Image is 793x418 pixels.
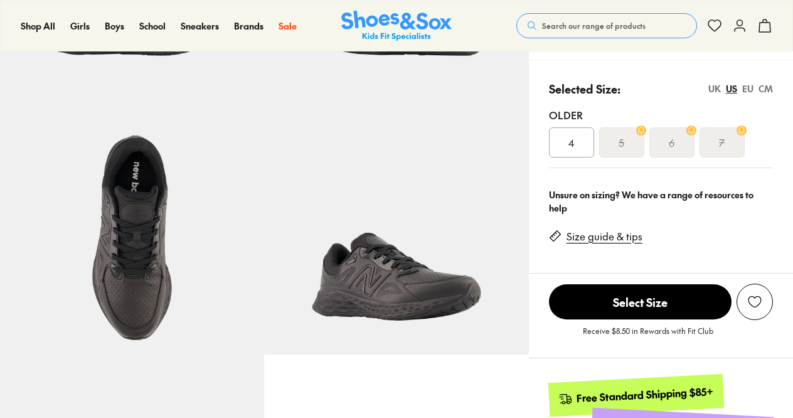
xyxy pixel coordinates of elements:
span: Boys [105,19,124,32]
img: SNS_Logo_Responsive.svg [341,11,452,41]
span: Sale [279,19,297,32]
div: Free Standard Shipping $85+ [576,385,713,405]
a: Size guide & tips [567,230,642,244]
span: Search our range of products [542,20,646,31]
span: School [139,19,166,32]
div: UK [708,82,721,95]
a: Shoes & Sox [341,11,452,41]
a: Sneakers [181,19,219,33]
span: Sneakers [181,19,219,32]
div: Unsure on sizing? We have a range of resources to help [549,188,773,215]
p: Selected Size: [549,80,620,97]
button: Select Size [549,284,732,320]
a: Sale [279,19,297,33]
a: Brands [234,19,263,33]
button: Search our range of products [516,13,697,38]
s: 5 [619,135,624,150]
a: Boys [105,19,124,33]
span: 4 [568,135,575,150]
img: 7-519232_1 [264,90,528,354]
div: EU [742,82,753,95]
div: Older [549,107,773,122]
a: Free Standard Shipping $85+ [548,374,723,417]
s: 7 [719,135,725,150]
div: US [726,82,737,95]
button: Add to Wishlist [737,284,773,320]
div: CM [758,82,773,95]
span: Girls [70,19,90,32]
span: Brands [234,19,263,32]
span: Shop All [21,19,55,32]
a: School [139,19,166,33]
a: Girls [70,19,90,33]
p: Receive $8.50 in Rewards with Fit Club [583,325,713,348]
a: Shop All [21,19,55,33]
span: Select Size [549,284,732,319]
s: 6 [669,135,674,150]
